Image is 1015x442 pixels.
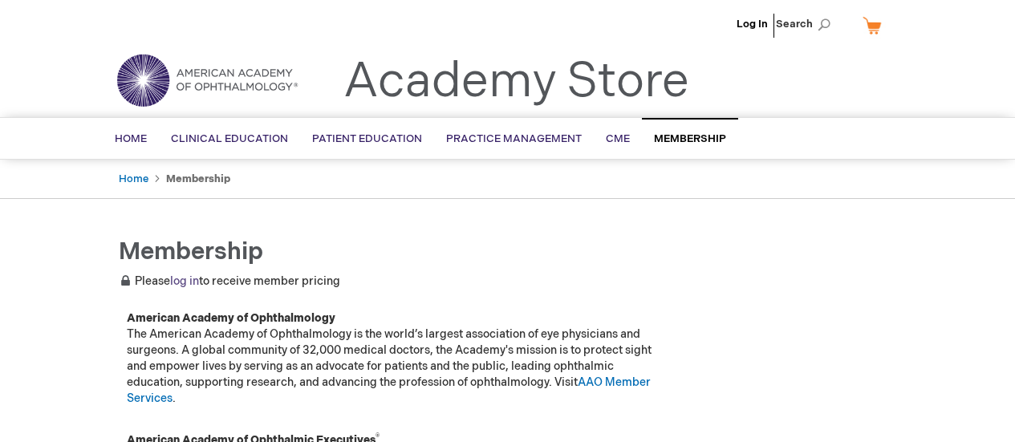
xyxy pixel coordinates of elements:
a: Log In [737,18,768,30]
span: Membership [119,237,263,266]
span: Home [115,132,147,145]
a: log in [170,274,199,288]
span: Please to receive member pricing [119,274,340,288]
span: Patient Education [312,132,422,145]
span: Clinical Education [171,132,288,145]
strong: American Academy of Ophthalmology [127,311,335,325]
span: Membership [654,132,726,145]
sup: ® [376,432,380,442]
span: CME [606,132,630,145]
p: The American Academy of Ophthalmology is the world’s largest association of eye physicians and su... [127,310,664,407]
span: Search [776,8,837,40]
span: Practice Management [446,132,582,145]
a: Home [119,172,148,185]
a: Academy Store [343,53,689,111]
strong: Membership [166,172,230,185]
